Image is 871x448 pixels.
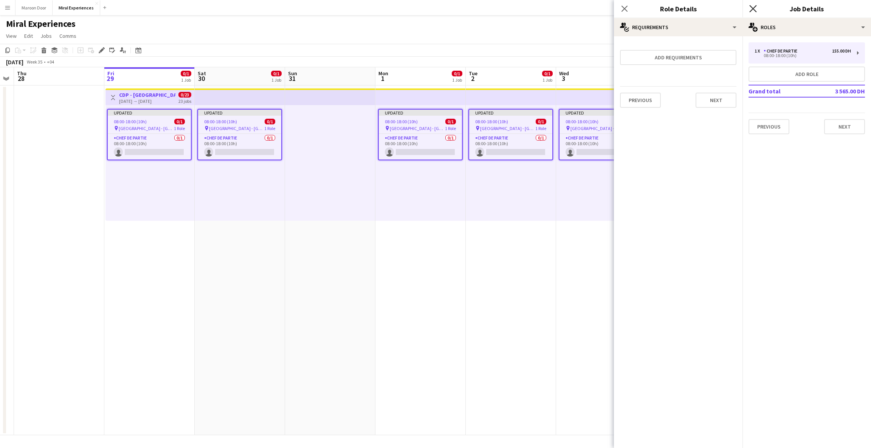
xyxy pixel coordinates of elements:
[824,119,865,134] button: Next
[271,71,282,76] span: 0/1
[107,70,114,77] span: Fri
[469,134,552,160] app-card-role: Chef de Partie0/108:00-18:00 (10h)
[620,93,661,108] button: Previous
[390,126,445,131] span: [GEOGRAPHIC_DATA] - [GEOGRAPHIC_DATA]
[377,74,388,83] span: 1
[59,33,76,39] span: Comms
[47,59,54,65] div: +04
[378,70,388,77] span: Mon
[559,70,569,77] span: Wed
[379,110,462,116] div: Updated
[469,110,552,116] div: Updated
[181,71,191,76] span: 0/1
[452,71,462,76] span: 0/1
[742,4,871,14] h3: Job Details
[107,109,192,160] app-job-card: Updated08:00-18:00 (10h)0/1 [GEOGRAPHIC_DATA] - [GEOGRAPHIC_DATA]1 RoleChef de Partie0/108:00-18:...
[469,70,477,77] span: Tue
[16,74,26,83] span: 28
[755,48,764,54] div: 1 x
[198,110,281,116] div: Updated
[40,33,52,39] span: Jobs
[535,126,546,131] span: 1 Role
[696,93,736,108] button: Next
[181,77,191,83] div: 1 Job
[475,119,508,124] span: 08:00-18:00 (10h)
[24,33,33,39] span: Edit
[764,48,800,54] div: Chef de Partie
[536,119,546,124] span: 0/1
[15,0,53,15] button: Maroon Door
[559,134,643,160] app-card-role: Chef de Partie0/108:00-18:00 (10h)
[6,33,17,39] span: View
[108,110,191,116] div: Updated
[204,119,237,124] span: 08:00-18:00 (10h)
[755,54,851,57] div: 08:00-18:00 (10h)
[6,18,76,29] h1: Miral Experiences
[119,91,175,98] h3: CDP - [GEOGRAPHIC_DATA]
[570,126,626,131] span: [GEOGRAPHIC_DATA] - [GEOGRAPHIC_DATA]
[445,126,456,131] span: 1 Role
[53,0,100,15] button: Miral Experiences
[56,31,79,41] a: Comms
[198,134,281,160] app-card-role: Chef de Partie0/108:00-18:00 (10h)
[197,109,282,160] app-job-card: Updated08:00-18:00 (10h)0/1 [GEOGRAPHIC_DATA] - [GEOGRAPHIC_DATA]1 RoleChef de Partie0/108:00-18:...
[542,71,553,76] span: 0/1
[6,58,23,66] div: [DATE]
[21,31,36,41] a: Edit
[264,126,275,131] span: 1 Role
[749,67,865,82] button: Add role
[559,110,643,116] div: Updated
[559,109,643,160] app-job-card: Updated08:00-18:00 (10h)0/1 [GEOGRAPHIC_DATA] - [GEOGRAPHIC_DATA]1 RoleChef de Partie0/108:00-18:...
[3,31,20,41] a: View
[480,126,535,131] span: [GEOGRAPHIC_DATA] - [GEOGRAPHIC_DATA]
[614,4,742,14] h3: Role Details
[119,126,174,131] span: [GEOGRAPHIC_DATA] - [GEOGRAPHIC_DATA]
[385,119,418,124] span: 08:00-18:00 (10h)
[288,70,297,77] span: Sun
[197,74,206,83] span: 30
[832,48,851,54] div: 155.00 DH
[265,119,275,124] span: 0/1
[468,74,477,83] span: 2
[287,74,297,83] span: 31
[209,126,264,131] span: [GEOGRAPHIC_DATA] - [GEOGRAPHIC_DATA]
[198,70,206,77] span: Sat
[178,98,191,104] div: 23 jobs
[468,109,553,160] app-job-card: Updated08:00-18:00 (10h)0/1 [GEOGRAPHIC_DATA] - [GEOGRAPHIC_DATA]1 RoleChef de Partie0/108:00-18:...
[106,74,114,83] span: 29
[178,92,191,98] span: 0/23
[174,126,185,131] span: 1 Role
[174,119,185,124] span: 0/1
[749,85,817,97] td: Grand total
[817,85,865,97] td: 3 565.00 DH
[542,77,552,83] div: 1 Job
[108,134,191,160] app-card-role: Chef de Partie0/108:00-18:00 (10h)
[742,18,871,36] div: Roles
[614,18,742,36] div: Requirements
[17,70,26,77] span: Thu
[25,59,44,65] span: Week 35
[558,74,569,83] span: 3
[379,134,462,160] app-card-role: Chef de Partie0/108:00-18:00 (10h)
[37,31,55,41] a: Jobs
[445,119,456,124] span: 0/1
[620,50,736,65] button: Add requirements
[119,98,175,104] div: [DATE] → [DATE]
[452,77,462,83] div: 1 Job
[271,77,281,83] div: 1 Job
[566,119,598,124] span: 08:00-18:00 (10h)
[749,119,789,134] button: Previous
[378,109,463,160] app-job-card: Updated08:00-18:00 (10h)0/1 [GEOGRAPHIC_DATA] - [GEOGRAPHIC_DATA]1 RoleChef de Partie0/108:00-18:...
[114,119,147,124] span: 08:00-18:00 (10h)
